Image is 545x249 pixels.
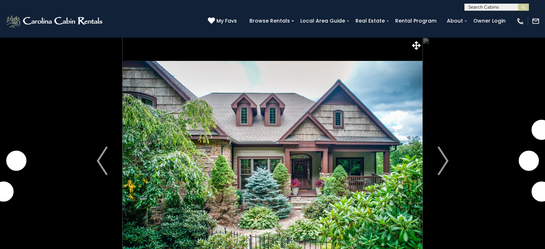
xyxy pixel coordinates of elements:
img: phone-regular-white.png [516,17,524,25]
a: Rental Program [392,15,440,27]
img: arrow [438,147,448,175]
a: Local Area Guide [297,15,349,27]
a: Real Estate [352,15,388,27]
img: White-1-2.png [5,14,105,28]
a: Browse Rentals [246,15,293,27]
span: My Favs [216,17,237,25]
img: arrow [97,147,107,175]
a: About [443,15,467,27]
a: Owner Login [470,15,509,27]
a: My Favs [208,17,239,25]
img: mail-regular-white.png [532,17,540,25]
